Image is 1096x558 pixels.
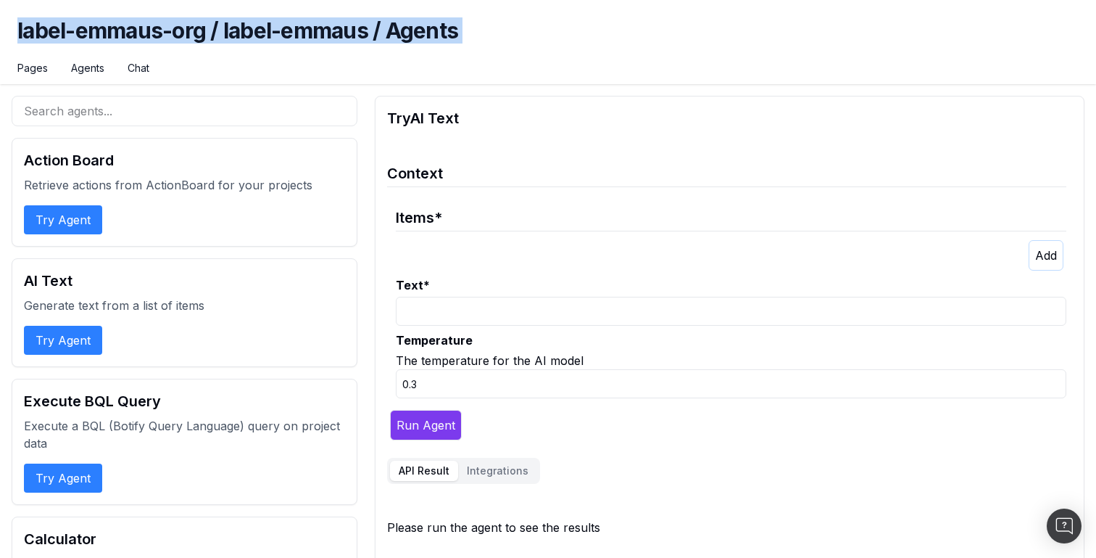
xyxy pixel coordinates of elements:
[24,176,345,194] p: Retrieve actions from ActionBoard for your projects
[387,108,1072,128] h2: Try AI Text
[390,461,458,481] button: API Result
[24,464,102,493] button: Try Agent
[24,297,345,314] p: Generate text from a list of items
[24,205,102,234] button: Try Agent
[128,61,149,75] a: Chat
[396,352,1066,369] div: The temperature for the AI model
[71,61,104,75] a: Agents
[24,150,345,171] h2: Action Board
[24,529,345,549] h2: Calculator
[17,61,48,75] a: Pages
[24,417,345,452] p: Execute a BQL (Botify Query Language) query on project data
[24,326,102,355] button: Try Agent
[458,461,537,481] button: Integrations
[387,152,1066,187] legend: Context
[17,17,1079,61] h1: label-emmaus-org / label-emmaus / Agents
[24,271,345,291] h2: AI Text
[390,410,462,440] button: Run Agent
[12,96,357,126] input: Search agents...
[1029,240,1063,271] button: Add
[387,519,1072,536] div: Please run the agent to see the results
[24,391,345,411] h2: Execute BQL Query
[396,332,1066,349] label: Temperature
[1047,509,1082,543] div: Open Intercom Messenger
[396,196,1066,231] legend: Items
[396,276,1066,294] label: Text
